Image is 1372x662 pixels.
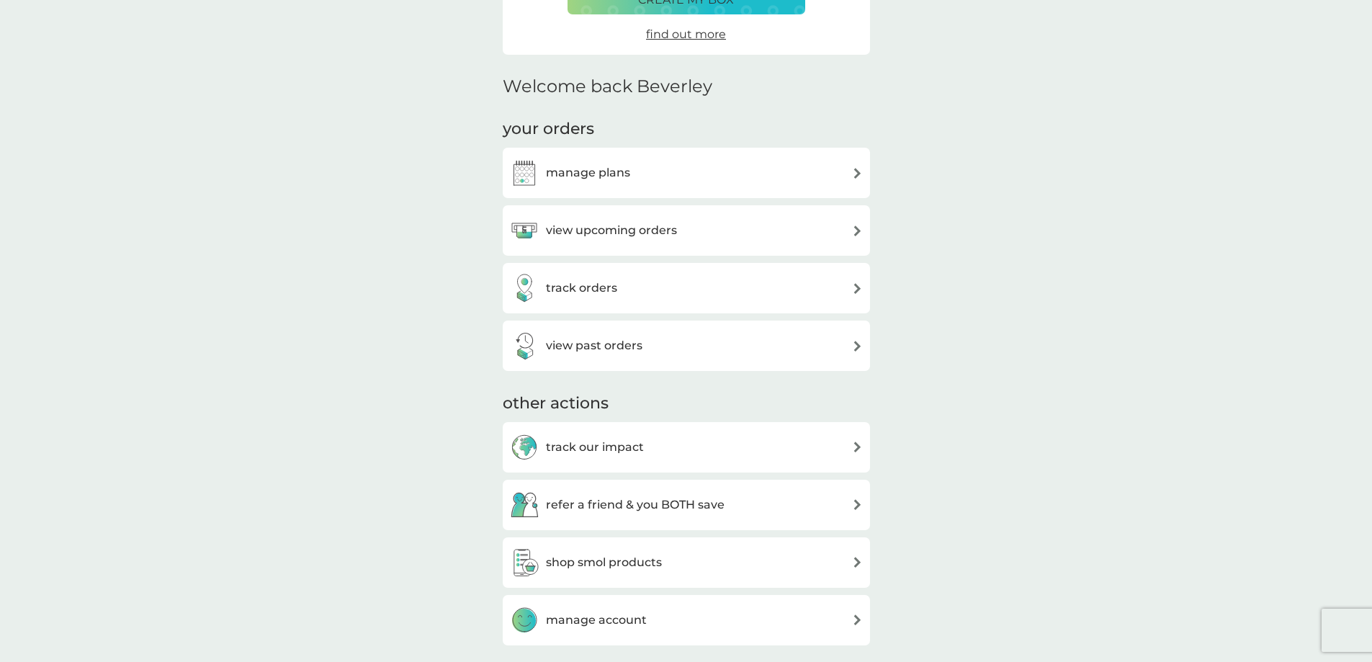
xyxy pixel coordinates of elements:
h2: Welcome back Beverley [503,76,712,97]
h3: other actions [503,393,609,415]
span: find out more [646,27,726,41]
img: arrow right [852,168,863,179]
img: arrow right [852,283,863,294]
h3: track orders [546,279,617,298]
img: arrow right [852,442,863,452]
img: arrow right [852,557,863,568]
img: arrow right [852,614,863,625]
h3: shop smol products [546,553,662,572]
h3: manage account [546,611,647,630]
h3: view upcoming orders [546,221,677,240]
img: arrow right [852,499,863,510]
h3: your orders [503,118,594,140]
h3: view past orders [546,336,642,355]
h3: manage plans [546,164,630,182]
h3: refer a friend & you BOTH save [546,496,725,514]
img: arrow right [852,225,863,236]
h3: track our impact [546,438,644,457]
img: arrow right [852,341,863,352]
a: find out more [646,25,726,44]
